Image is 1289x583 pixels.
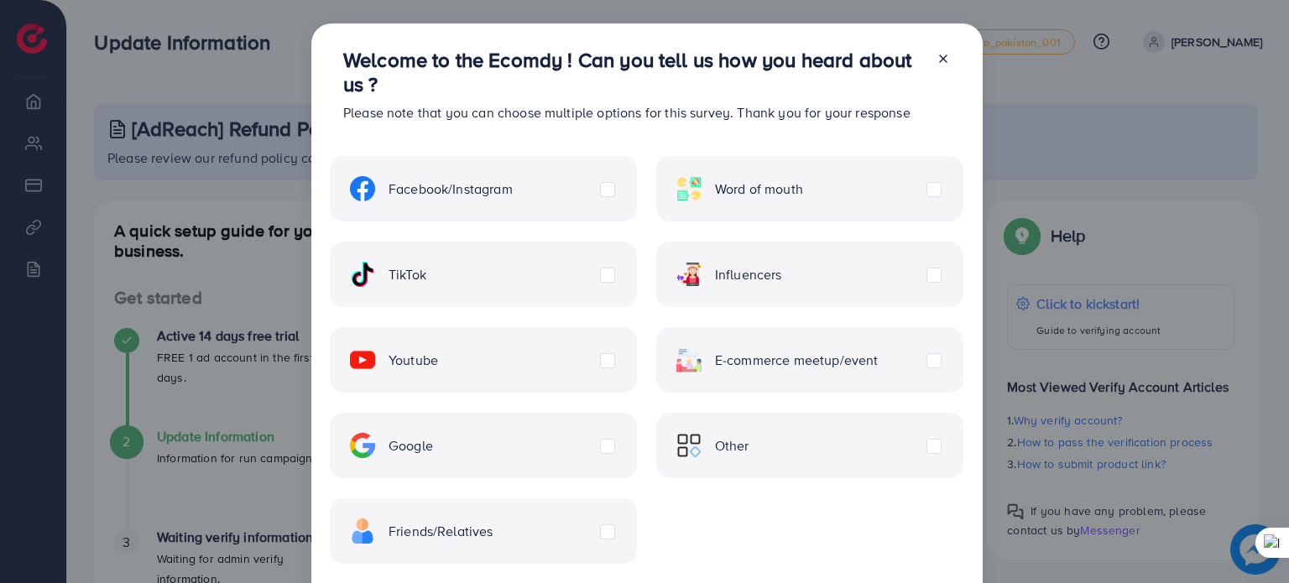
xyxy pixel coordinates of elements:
[350,433,375,458] img: ic-google.5bdd9b68.svg
[350,347,375,372] img: ic-youtube.715a0ca2.svg
[715,180,803,199] span: Word of mouth
[389,180,513,199] span: Facebook/Instagram
[715,351,879,370] span: E-commerce meetup/event
[715,436,749,455] span: Other
[343,102,923,122] p: Please note that you can choose multiple options for this survey. Thank you for your response
[389,522,493,541] span: Friends/Relatives
[389,351,438,370] span: Youtube
[389,436,433,455] span: Google
[343,48,923,96] h3: Welcome to the Ecomdy ! Can you tell us how you heard about us ?
[389,265,426,284] span: TikTok
[676,176,702,201] img: ic-word-of-mouth.a439123d.svg
[676,347,702,372] img: ic-ecommerce.d1fa3848.svg
[350,262,375,287] img: ic-tiktok.4b20a09a.svg
[715,265,782,284] span: Influencers
[350,518,375,544] img: ic-freind.8e9a9d08.svg
[676,433,702,458] img: ic-other.99c3e012.svg
[676,262,702,287] img: ic-influencers.a620ad43.svg
[350,176,375,201] img: ic-facebook.134605ef.svg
